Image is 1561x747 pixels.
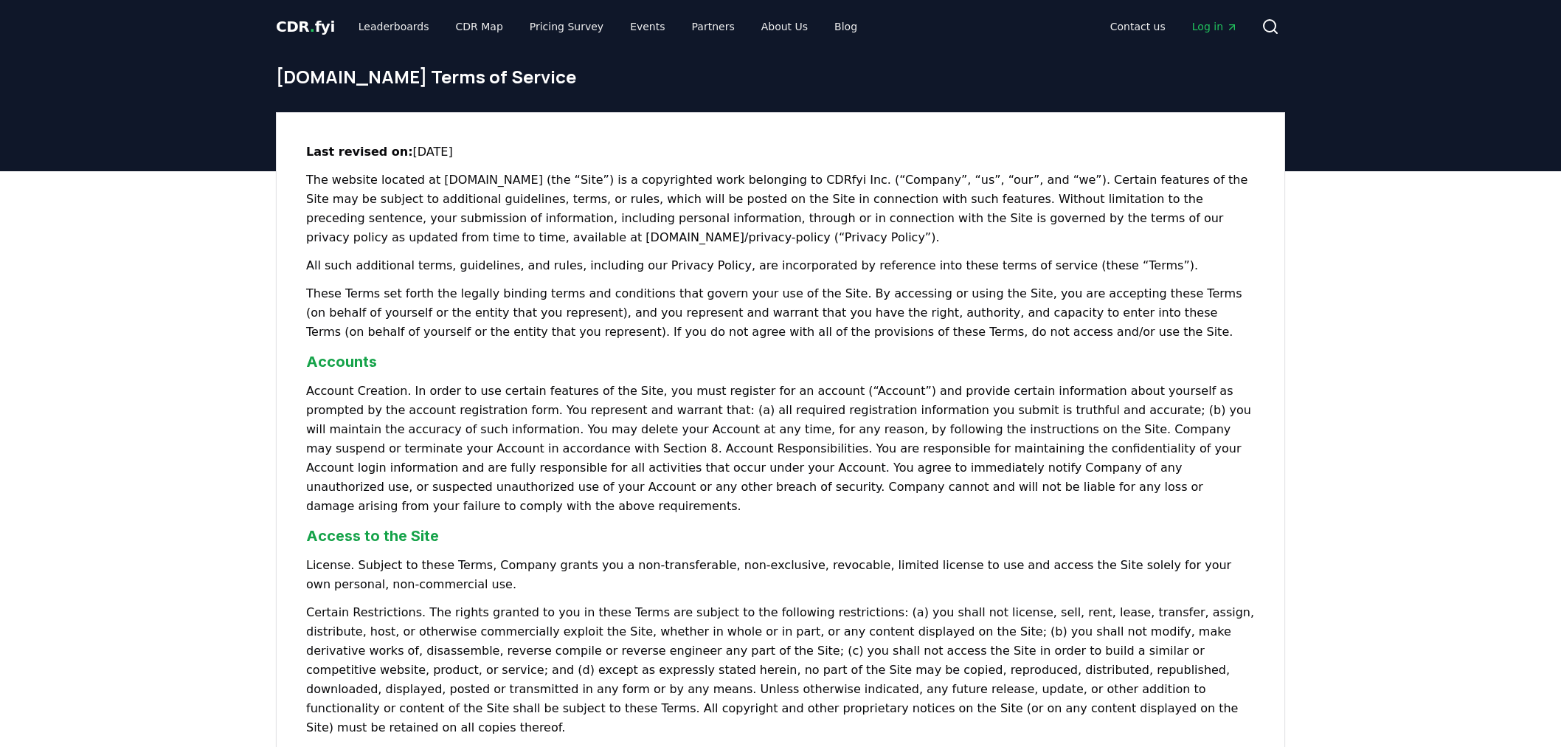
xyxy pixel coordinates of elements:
[276,16,335,37] a: CDR.fyi
[306,171,1255,247] p: The website located at [DOMAIN_NAME] (the “Site”) is a copyrighted work belonging to CDRfyi Inc. ...
[306,284,1255,342] p: These Terms set forth the legally binding terms and conditions that govern your use of the Site. ...
[680,13,747,40] a: Partners
[306,256,1255,275] p: All such additional terms, guidelines, and rules, including our Privacy Policy, are incorporated ...
[310,18,315,35] span: .
[306,556,1255,594] p: License. Subject to these Terms, Company grants you a non-transferable, non-exclusive, revocable,...
[306,603,1255,737] p: Certain Restrictions. The rights granted to you in these Terms are subject to the following restr...
[823,13,869,40] a: Blog
[306,525,1255,547] h3: Access to the Site
[618,13,676,40] a: Events
[306,382,1255,516] p: Account Creation. In order to use certain features of the Site, you must register for an account ...
[1098,13,1250,40] nav: Main
[1180,13,1250,40] a: Log in
[306,142,1255,162] p: [DATE]
[1098,13,1177,40] a: Contact us
[444,13,515,40] a: CDR Map
[306,145,413,159] strong: Last revised on:
[750,13,820,40] a: About Us
[276,18,335,35] span: CDR fyi
[306,351,1255,373] h3: Accounts
[347,13,441,40] a: Leaderboards
[518,13,615,40] a: Pricing Survey
[276,65,1285,89] h1: [DOMAIN_NAME] Terms of Service
[347,13,869,40] nav: Main
[1192,19,1238,34] span: Log in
